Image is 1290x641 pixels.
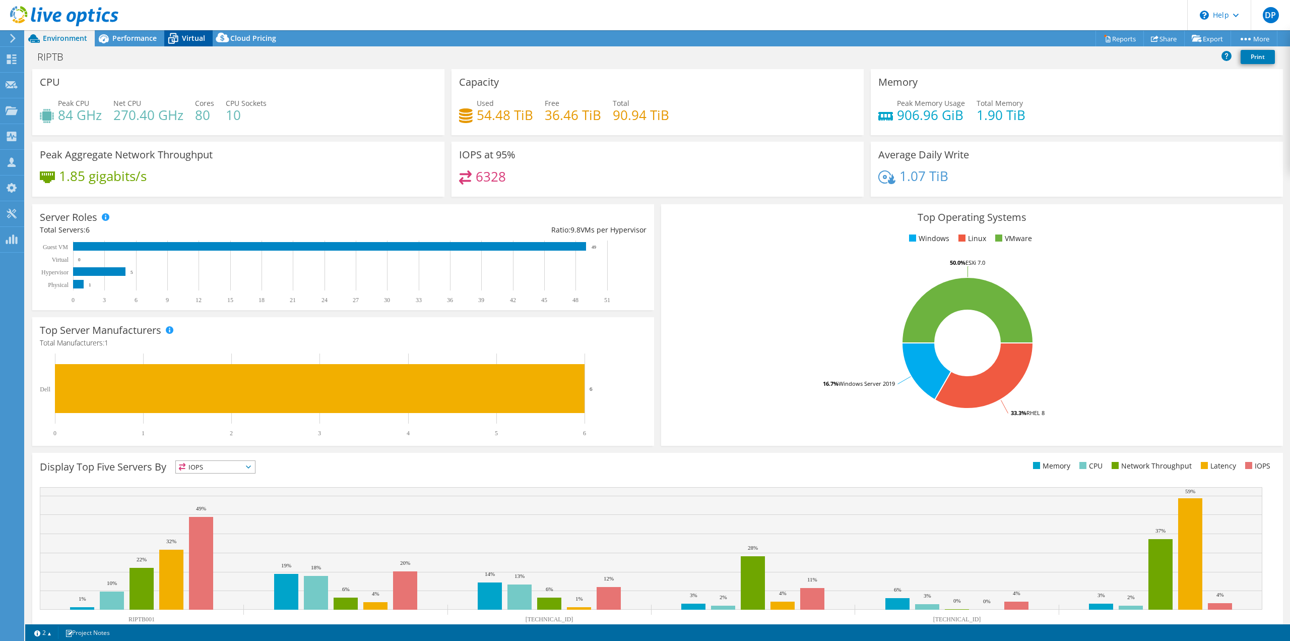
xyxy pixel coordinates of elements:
[103,297,106,304] text: 3
[321,297,328,304] text: 24
[59,170,147,182] h4: 1.85 gigabits/s
[1184,31,1231,46] a: Export
[459,149,515,160] h3: IOPS at 95%
[196,297,202,304] text: 12
[43,33,87,43] span: Environment
[259,297,265,304] text: 18
[311,564,321,570] text: 18%
[1198,460,1236,472] li: Latency
[1263,7,1279,23] span: DP
[669,212,1275,223] h3: Top Operating Systems
[353,297,359,304] text: 27
[52,256,69,263] text: Virtual
[290,297,296,304] text: 21
[89,282,91,287] text: 1
[40,212,97,223] h3: Server Roles
[166,297,169,304] text: 9
[113,109,183,121] h4: 270.40 GHz
[58,626,117,639] a: Project Notes
[1241,50,1275,64] a: Print
[779,590,787,596] text: 4%
[78,257,81,262] text: 0
[993,233,1032,244] li: VMware
[823,380,838,387] tspan: 16.7%
[1109,460,1192,472] li: Network Throughput
[27,626,58,639] a: 2
[40,325,161,336] h3: Top Server Manufacturers
[572,297,578,304] text: 48
[541,297,547,304] text: 45
[226,98,267,108] span: CPU Sockets
[41,269,69,276] text: Hypervisor
[1155,528,1166,534] text: 37%
[40,386,50,393] text: Dell
[86,225,90,235] span: 6
[447,297,453,304] text: 36
[342,586,350,592] text: 6%
[953,598,961,604] text: 0%
[48,281,69,288] text: Physical
[137,556,147,562] text: 22%
[1216,592,1224,598] text: 4%
[546,586,553,592] text: 6%
[894,587,901,593] text: 6%
[965,259,985,266] tspan: ESXi 7.0
[384,297,390,304] text: 30
[956,233,986,244] li: Linux
[878,149,969,160] h3: Average Daily Write
[878,77,918,88] h3: Memory
[113,98,141,108] span: Net CPU
[604,575,614,581] text: 12%
[983,598,991,604] text: 0%
[1013,590,1020,596] text: 4%
[135,297,138,304] text: 6
[748,545,758,551] text: 28%
[526,616,573,623] text: [TECHNICAL_ID]
[924,593,931,599] text: 3%
[899,170,948,182] h4: 1.07 TiB
[58,109,102,121] h4: 84 GHz
[950,259,965,266] tspan: 50.0%
[58,98,89,108] span: Peak CPU
[720,594,727,600] text: 2%
[1231,31,1277,46] a: More
[72,297,75,304] text: 0
[372,591,379,597] text: 4%
[182,33,205,43] span: Virtual
[400,560,410,566] text: 20%
[613,98,629,108] span: Total
[477,98,494,108] span: Used
[977,98,1023,108] span: Total Memory
[604,297,610,304] text: 51
[40,337,647,348] h4: Total Manufacturers:
[1098,592,1105,598] text: 3%
[590,386,593,392] text: 6
[40,224,343,236] div: Total Servers:
[838,380,895,387] tspan: Windows Server 2019
[545,109,601,121] h4: 36.46 TiB
[107,580,117,586] text: 10%
[1095,31,1144,46] a: Reports
[230,430,233,437] text: 2
[459,77,499,88] h3: Capacity
[195,109,214,121] h4: 80
[104,338,108,347] span: 1
[112,33,157,43] span: Performance
[477,109,533,121] h4: 54.48 TiB
[583,430,586,437] text: 6
[195,98,214,108] span: Cores
[343,224,647,236] div: Ratio: VMs per Hypervisor
[933,616,981,623] text: [TECHNICAL_ID]
[79,596,86,602] text: 1%
[575,596,583,602] text: 1%
[1200,11,1209,20] svg: \n
[281,562,291,568] text: 19%
[407,430,410,437] text: 4
[478,297,484,304] text: 39
[33,51,79,63] h1: RIPTB
[613,109,669,121] h4: 90.94 TiB
[897,109,965,121] h4: 906.96 GiB
[43,244,68,251] text: Guest VM
[1011,409,1026,417] tspan: 33.3%
[128,616,155,623] text: RIPTB001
